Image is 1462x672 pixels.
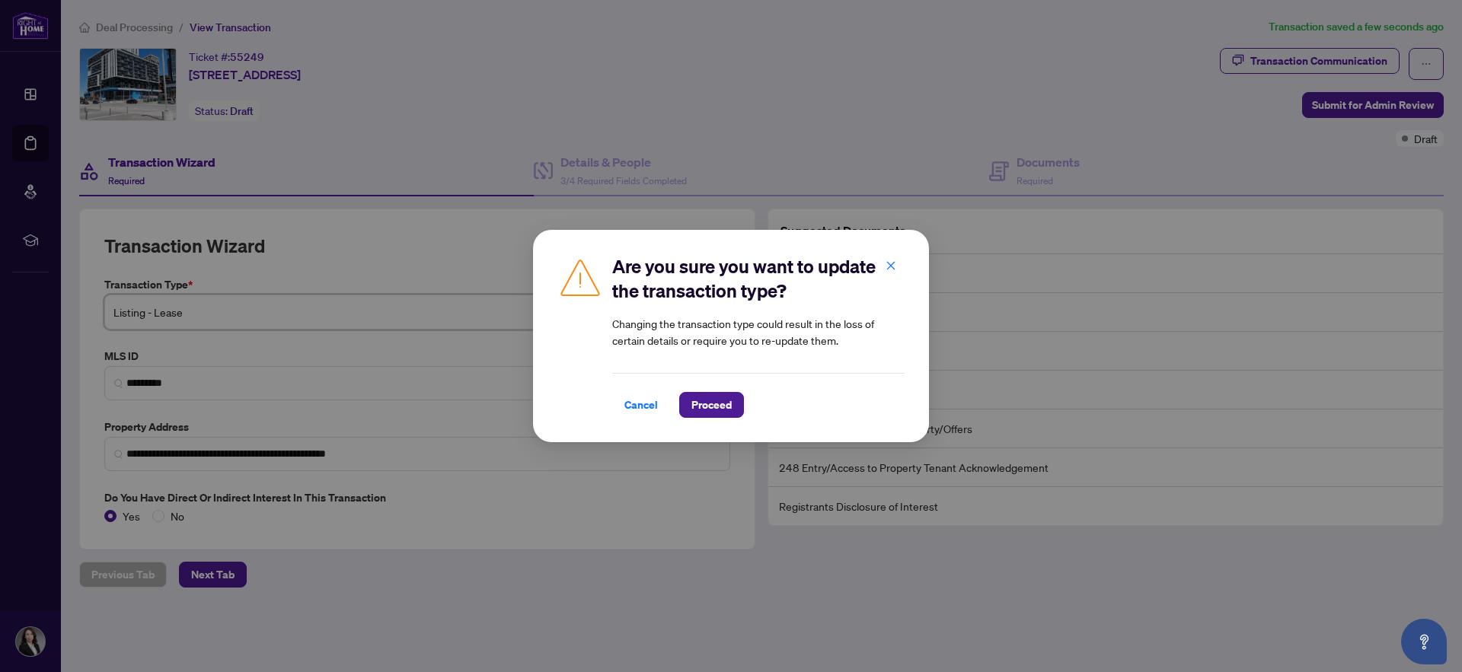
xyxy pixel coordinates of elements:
span: close [886,260,896,271]
span: Proceed [691,393,732,417]
button: Open asap [1401,619,1447,664]
button: Proceed [679,392,744,418]
h2: Are you sure you want to update the transaction type? [612,254,905,303]
article: Changing the transaction type could result in the loss of certain details or require you to re-up... [612,315,905,349]
button: Cancel [612,392,670,418]
span: Cancel [624,393,658,417]
img: Caution Img [557,254,603,300]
